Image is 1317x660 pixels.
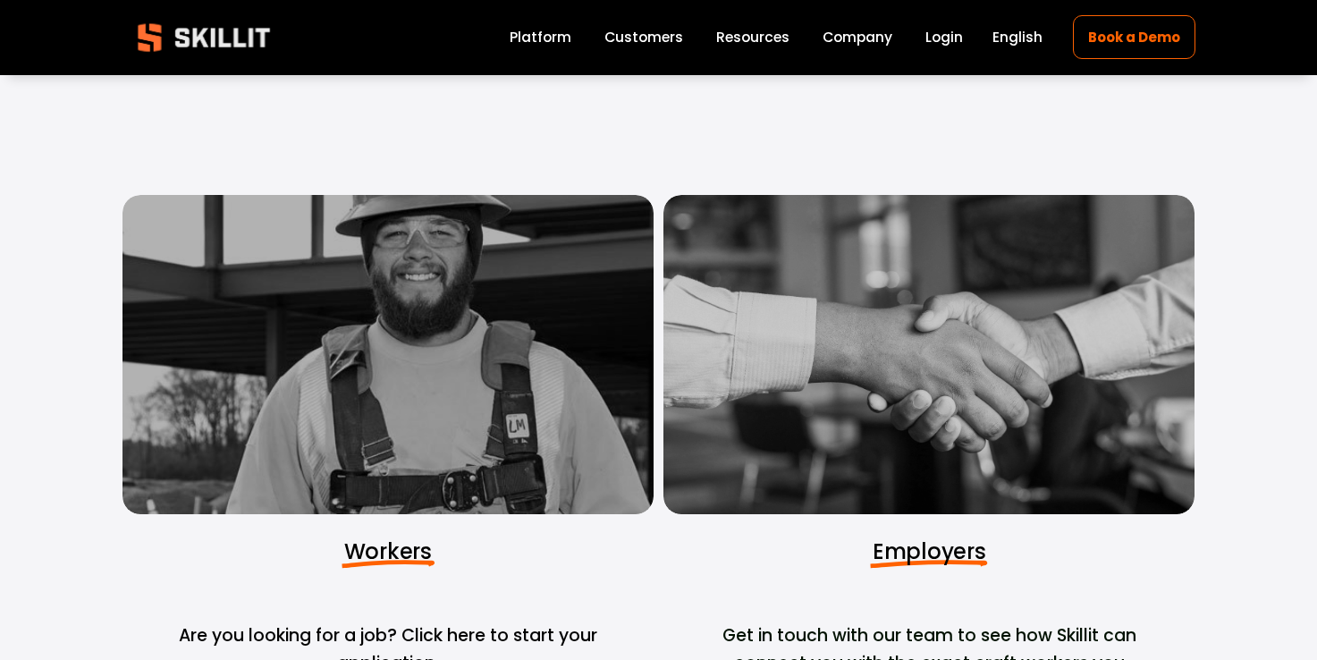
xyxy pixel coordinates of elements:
span: Workers [344,537,432,566]
a: Company [823,26,892,50]
span: English [992,27,1043,47]
a: Login [925,26,963,50]
span: Resources [716,27,789,47]
a: Platform [510,26,571,50]
a: Book a Demo [1073,15,1195,59]
a: Customers [604,26,683,50]
span: Employers [873,537,986,566]
a: folder dropdown [716,26,789,50]
div: language picker [992,26,1043,50]
img: Skillit [122,11,285,64]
